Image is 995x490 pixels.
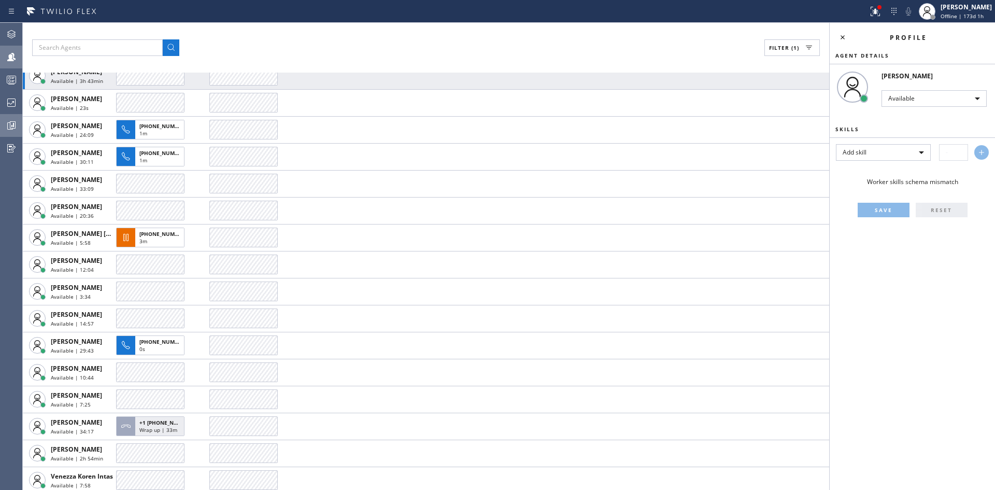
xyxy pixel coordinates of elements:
span: [PERSON_NAME] [51,391,102,400]
span: Available | 5:58 [51,239,91,246]
button: SAVE [858,203,909,217]
button: RESET [916,203,968,217]
input: Search Agents [32,39,163,56]
span: 1m [139,157,147,164]
span: [PERSON_NAME] [51,148,102,157]
span: [PHONE_NUMBER] [139,122,187,130]
span: Venezza Koren Intas [51,472,113,481]
span: [PERSON_NAME] [PERSON_NAME] Dahil [51,229,173,238]
span: Available | 3h 43min [51,77,103,85]
span: Available | 3:34 [51,293,91,300]
span: +1 [PHONE_NUMBER] [139,419,194,426]
span: Profile [890,33,927,42]
span: [PHONE_NUMBER] [139,230,187,237]
span: Available | 12:04 [51,266,94,273]
button: [PHONE_NUMBER]1m [116,144,188,170]
div: Add skill [836,144,931,161]
span: Available | 29:43 [51,347,94,354]
input: - [939,144,968,161]
span: [PHONE_NUMBER] [139,338,187,345]
button: [PHONE_NUMBER]0s [116,332,188,358]
span: 1m [139,130,147,137]
span: Available | 10:44 [51,374,94,381]
span: [PERSON_NAME] [51,121,102,130]
span: Available | 30:11 [51,158,94,165]
span: Agent Details [835,52,889,59]
span: [PERSON_NAME] [51,310,102,319]
span: [PERSON_NAME] [51,418,102,427]
button: [PHONE_NUMBER]1m [116,117,188,143]
div: Available [882,90,987,107]
span: [PHONE_NUMBER] [139,149,187,157]
span: Skills [835,125,859,133]
div: [PERSON_NAME] [882,72,995,80]
span: Add skill [843,148,866,157]
span: Offline | 173d 1h [941,12,984,20]
span: Available | 20:36 [51,212,94,219]
span: Available | 23s [51,104,89,111]
span: [PERSON_NAME] [51,202,102,211]
span: Available | 2h 54min [51,455,103,462]
button: +1 [PHONE_NUMBER]Wrap up | 33m [116,413,188,439]
span: Worker skills schema mismatch [867,177,958,186]
span: Available | 33:09 [51,185,94,192]
button: [PHONE_NUMBER]3m [116,225,188,250]
span: SAVE [875,206,892,214]
span: [PERSON_NAME] [51,337,102,346]
span: [PERSON_NAME] [51,256,102,265]
span: [PERSON_NAME] [51,364,102,373]
span: Available | 34:17 [51,428,94,435]
span: RESET [931,206,952,214]
span: Wrap up | 33m [139,426,177,433]
button: Filter (1) [764,39,820,56]
span: [PERSON_NAME] [51,175,102,184]
span: Available | 14:57 [51,320,94,327]
span: 0s [139,345,145,353]
span: Available | 24:09 [51,131,94,138]
span: 3m [139,237,147,245]
span: Available | 7:25 [51,401,91,408]
span: Available | 7:58 [51,482,91,489]
span: Filter (1) [769,44,799,51]
span: [PERSON_NAME] [51,94,102,103]
span: [PERSON_NAME] [51,283,102,292]
div: [PERSON_NAME] [941,3,992,11]
button: Mute [901,4,916,19]
span: [PERSON_NAME] [51,445,102,454]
